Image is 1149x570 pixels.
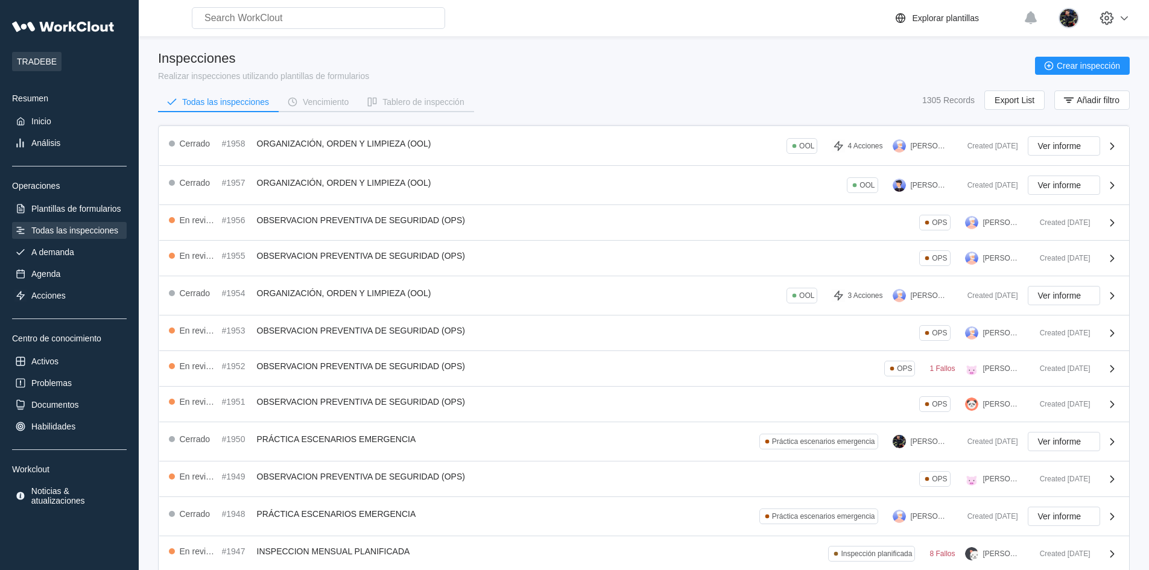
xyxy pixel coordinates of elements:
[1028,432,1100,451] button: Ver informe
[1030,254,1090,262] div: Created [DATE]
[158,71,369,81] div: Realizar inspecciones utilizando plantillas de formularios
[893,179,906,192] img: user-5.png
[180,215,217,225] div: En revisión
[965,362,978,375] img: pig.png
[1030,475,1090,483] div: Created [DATE]
[1030,218,1090,227] div: Created [DATE]
[222,546,252,556] div: #1947
[159,205,1129,241] a: En revisión#1956OBSERVACION PREVENTIVA DE SEGURIDAD (OPS)OPS[PERSON_NAME]Created [DATE]
[911,512,948,521] div: [PERSON_NAME]
[932,329,947,337] div: OPS
[983,364,1021,373] div: [PERSON_NAME]
[893,11,1018,25] a: Explorar plantillas
[31,269,60,279] div: Agenda
[279,93,358,111] button: Vencimiento
[182,98,269,106] div: Todas las inspecciones
[257,326,465,335] span: OBSERVACION PREVENTIVA DE SEGURIDAD (OPS)
[222,397,252,407] div: #1951
[1030,400,1090,408] div: Created [DATE]
[222,215,252,225] div: #1956
[159,315,1129,351] a: En revisión#1953OBSERVACION PREVENTIVA DE SEGURIDAD (OPS)OPS[PERSON_NAME]Created [DATE]
[158,93,279,111] button: Todas las inspecciones
[1035,57,1130,75] button: Crear inspección
[159,387,1129,422] a: En revisión#1951OBSERVACION PREVENTIVA DE SEGURIDAD (OPS)OPS[PERSON_NAME]Created [DATE]
[12,334,127,343] div: Centro de conocimiento
[983,218,1021,227] div: [PERSON_NAME]
[1059,8,1079,28] img: 2a7a337f-28ec-44a9-9913-8eaa51124fce.jpg
[257,215,465,225] span: OBSERVACION PREVENTIVA DE SEGURIDAD (OPS)
[31,486,124,505] div: Noticias & atualizaciones
[12,113,127,130] a: Inicio
[958,142,1018,150] div: Created [DATE]
[965,472,978,486] img: pig.png
[12,484,127,508] a: Noticias & atualizaciones
[31,400,79,410] div: Documentos
[222,472,252,481] div: #1949
[180,546,217,556] div: En revisión
[932,254,947,262] div: OPS
[382,98,464,106] div: Tablero de inspección
[222,288,252,298] div: #1954
[1030,549,1090,558] div: Created [DATE]
[929,364,955,373] div: 1 Fallos
[31,138,60,148] div: Análisis
[958,291,1018,300] div: Created [DATE]
[31,356,59,366] div: Activos
[222,178,252,188] div: #1957
[12,200,127,217] a: Plantillas de formularios
[12,464,127,474] div: Workclout
[159,351,1129,387] a: En revisión#1952OBSERVACION PREVENTIVA DE SEGURIDAD (OPS)OPS1 Fallos[PERSON_NAME]Created [DATE]
[983,549,1021,558] div: [PERSON_NAME]
[893,289,906,302] img: user-3.png
[893,510,906,523] img: user-3.png
[958,181,1018,189] div: Created [DATE]
[922,95,975,105] div: 1305 Records
[222,509,252,519] div: #1948
[983,475,1021,483] div: [PERSON_NAME]
[984,90,1045,110] button: Export List
[12,52,62,71] span: TRADEBE
[31,378,72,388] div: Problemas
[222,251,252,261] div: #1955
[257,288,431,298] span: ORGANIZACIÓN, ORDEN Y LIMPIEZA (OOL)
[958,512,1018,521] div: Created [DATE]
[1028,286,1100,305] button: Ver informe
[911,142,948,150] div: [PERSON_NAME]
[772,437,875,446] div: Práctica escenarios emergencia
[772,512,875,521] div: Práctica escenarios emergencia
[1028,136,1100,156] button: Ver informe
[31,422,75,431] div: Habilidades
[257,546,410,556] span: INSPECCION MENSUAL PLANIFICADA
[257,178,431,188] span: ORGANIZACIÓN, ORDEN Y LIMPIEZA (OOL)
[180,326,217,335] div: En revisión
[159,497,1129,536] a: Cerrado#1948PRÁCTICA ESCENARIOS EMERGENCIAPráctica escenarios emergencia[PERSON_NAME]Created [DAT...
[31,226,118,235] div: Todas las inspecciones
[1054,90,1130,110] button: Añadir filtro
[31,204,121,214] div: Plantillas de formularios
[12,418,127,435] a: Habilidades
[799,142,814,150] div: OOL
[12,244,127,261] a: A demanda
[1028,176,1100,195] button: Ver informe
[180,251,217,261] div: En revisión
[222,139,252,148] div: #1958
[983,329,1021,337] div: [PERSON_NAME]
[965,397,978,411] img: panda.png
[965,216,978,229] img: user-3.png
[12,287,127,304] a: Acciones
[847,291,882,300] div: 3 Acciones
[159,461,1129,497] a: En revisión#1949OBSERVACION PREVENTIVA DE SEGURIDAD (OPS)OPS[PERSON_NAME]Created [DATE]
[911,437,948,446] div: [PERSON_NAME]
[222,361,252,371] div: #1952
[983,400,1021,408] div: [PERSON_NAME]
[159,241,1129,276] a: En revisión#1955OBSERVACION PREVENTIVA DE SEGURIDAD (OPS)OPS[PERSON_NAME]Created [DATE]
[12,265,127,282] a: Agenda
[31,291,66,300] div: Acciones
[180,509,210,519] div: Cerrado
[911,291,948,300] div: [PERSON_NAME]
[965,547,978,560] img: cat.png
[180,178,210,188] div: Cerrado
[12,353,127,370] a: Activos
[257,472,465,481] span: OBSERVACION PREVENTIVA DE SEGURIDAD (OPS)
[180,397,217,407] div: En revisión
